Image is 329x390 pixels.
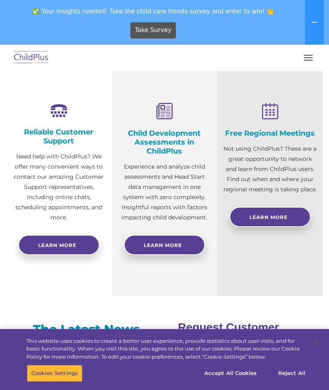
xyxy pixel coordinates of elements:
[229,207,311,227] a: Learn More
[118,162,211,223] p: Experience and analyze child assessments and Head Start data management in one system with zero c...
[249,214,288,220] span: Learn More
[307,333,325,351] button: Close
[12,128,106,145] h4: Reliable Customer Support
[135,23,171,37] span: Take Survey
[130,22,176,39] a: Take Survey
[124,235,205,255] a: Learn More
[12,152,106,223] p: Need help with ChildPlus? We offer many convenient ways to contact our amazing Customer Support r...
[118,129,211,156] h4: Child Development Assessments in ChildPlus
[3,3,303,19] span: ✅ Your insights needed! Take the child care trends survey and enter to win! 👏
[223,129,317,138] h4: Free Regional Meetings
[22,321,152,338] h3: The Latest News
[144,242,182,248] span: Learn More
[27,365,82,382] button: Cookies Settings
[12,48,50,67] img: ChildPlus by Procare Solutions
[200,365,261,382] button: Accept All Cookies
[266,365,317,382] button: Reject All
[38,242,76,248] span: Learn more
[18,235,100,255] a: Learn more
[223,144,317,195] p: Not using ChildPlus? These are a great opportunity to network and learn from ChildPlus users. Fin...
[26,337,306,361] div: This website uses cookies to create a better user experience, provide statistics about user visit...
